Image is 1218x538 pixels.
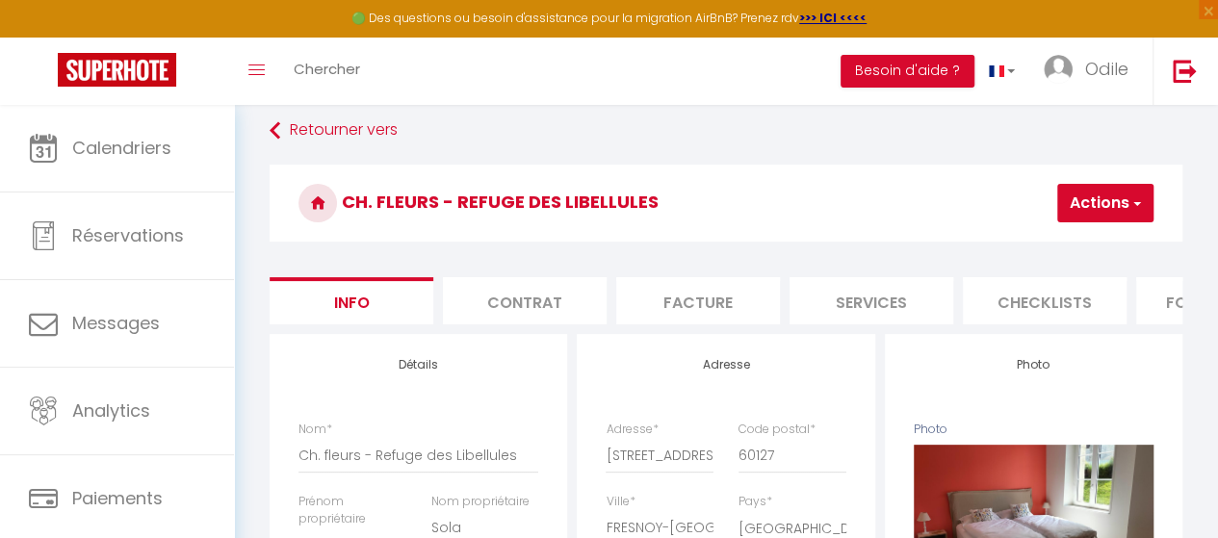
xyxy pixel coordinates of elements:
label: Nom [298,421,332,439]
a: Chercher [279,38,375,105]
li: Info [270,277,433,324]
label: Nom propriétaire [431,493,530,511]
label: Adresse [606,421,658,439]
label: Photo [914,421,947,439]
li: Checklists [963,277,1127,324]
img: logout [1173,59,1197,83]
button: Besoin d'aide ? [841,55,974,88]
label: Code postal [739,421,816,439]
span: Réservations [72,223,184,247]
li: Contrat [443,277,607,324]
span: Paiements [72,486,163,510]
img: Super Booking [58,53,176,87]
span: Calendriers [72,136,171,160]
h3: Ch. fleurs - Refuge des Libellules [270,165,1182,242]
a: >>> ICI <<<< [799,10,867,26]
a: ... Odile [1029,38,1153,105]
span: Odile [1085,57,1128,81]
img: ... [1044,55,1073,84]
span: Messages [72,311,160,335]
h4: Photo [914,358,1153,371]
label: Prénom propriétaire [298,493,405,529]
li: Facture [616,277,780,324]
label: Pays [739,493,772,511]
li: Services [790,277,953,324]
h4: Adresse [606,358,845,371]
span: Chercher [294,59,360,79]
a: Retourner vers [270,114,1182,148]
button: Actions [1057,184,1153,222]
h4: Détails [298,358,538,371]
span: Analytics [72,398,150,423]
label: Ville [606,493,635,511]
